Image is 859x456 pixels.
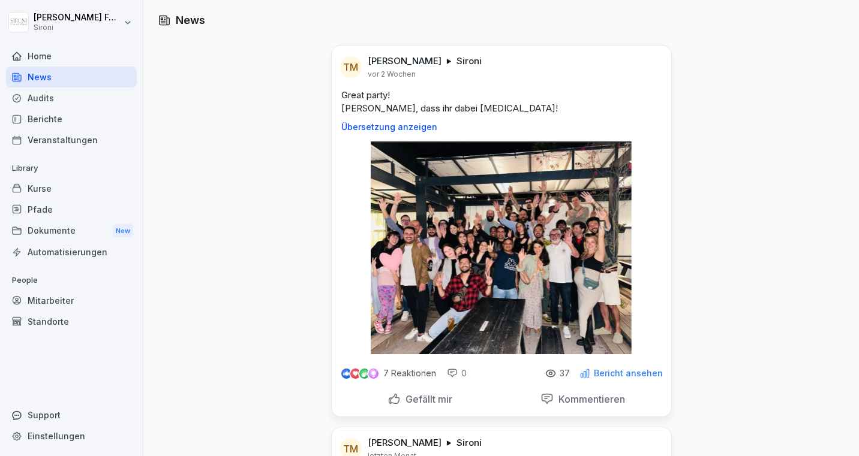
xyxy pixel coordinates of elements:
[6,404,137,425] div: Support
[371,141,632,354] img: gf1n28qndy5vw6i4oojtiu0q.png
[6,220,137,242] div: Dokumente
[176,12,205,28] h1: News
[6,199,137,220] a: Pfade
[560,369,570,378] p: 37
[6,425,137,446] a: Einstellungen
[6,178,137,199] a: Kurse
[6,87,137,108] a: Audits
[6,129,137,150] a: Veranstaltungen
[368,368,379,379] img: inspiring
[401,393,452,405] p: Gefällt mir
[340,56,362,78] div: TM
[6,46,137,67] a: Home
[6,271,137,290] p: People
[6,311,137,332] a: Standorte
[351,369,360,378] img: love
[341,369,351,378] img: like
[341,122,662,132] p: Übersetzung anzeigen
[6,108,137,129] a: Berichte
[554,393,625,405] p: Kommentieren
[368,55,441,67] p: [PERSON_NAME]
[6,67,137,87] a: News
[6,220,137,242] a: DokumenteNew
[34,13,121,23] p: [PERSON_NAME] Fornasir
[456,55,482,67] p: Sironi
[341,89,662,115] p: Great party! [PERSON_NAME], dass ihr dabei [MEDICAL_DATA]!
[6,159,137,178] p: Library
[113,224,133,238] div: New
[359,369,370,379] img: celebrate
[6,290,137,311] a: Mitarbeiter
[368,437,441,449] p: [PERSON_NAME]
[6,241,137,262] a: Automatisierungen
[34,23,121,32] p: Sironi
[456,437,482,449] p: Sironi
[594,369,663,378] p: Bericht ansehen
[447,367,467,379] div: 0
[383,369,436,378] p: 7 Reaktionen
[368,70,416,79] p: vor 2 Wochen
